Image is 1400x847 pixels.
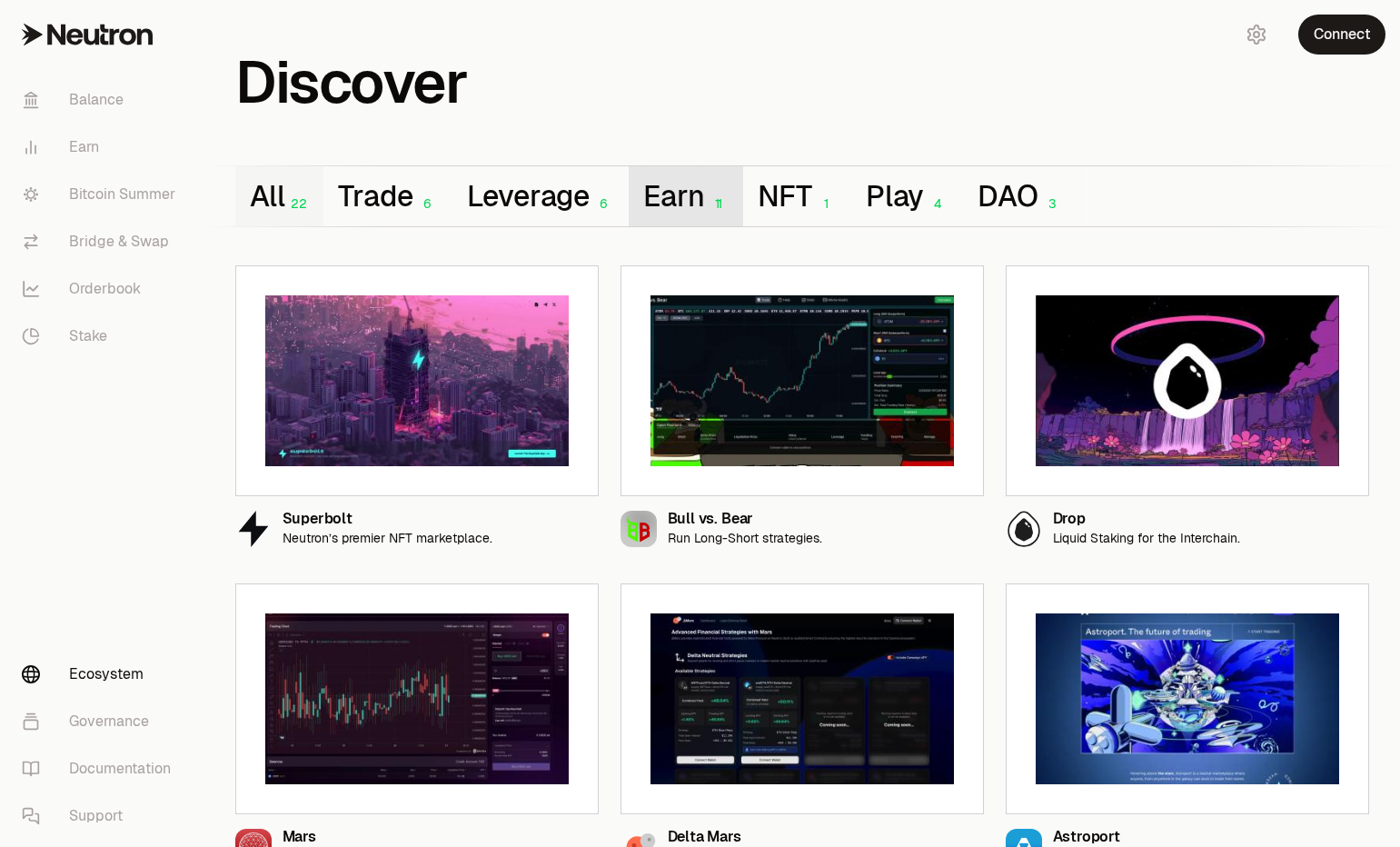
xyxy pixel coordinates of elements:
[704,196,729,212] div: 11
[668,830,820,845] div: Delta Mars
[1298,15,1385,55] button: Connect
[7,313,196,360] a: Stake
[265,295,569,466] img: Superbolt preview image
[1036,613,1339,784] img: Astroport preview image
[235,58,467,107] h1: Discover
[963,166,1077,226] button: DAO
[1053,531,1240,546] p: Liquid Staking for the Interchain.
[1038,196,1062,212] div: 3
[7,76,196,124] a: Balance
[850,166,962,226] button: Play
[1036,295,1339,466] img: Drop preview image
[283,512,492,527] div: Superbolt
[650,295,954,466] img: Bull vs. Bear preview image
[7,745,196,792] a: Documentation
[284,196,309,212] div: 22
[7,651,196,698] a: Ecosystem
[811,196,836,212] div: 1
[590,196,614,212] div: 6
[323,166,452,226] button: Trade
[7,792,196,840] a: Support
[265,613,569,784] img: Mars preview image
[452,166,629,226] button: Leverage
[924,196,948,212] div: 4
[668,512,822,527] div: Bull vs. Bear
[412,196,437,212] div: 6
[650,613,954,784] img: Delta Mars preview image
[235,166,323,226] button: All
[1053,830,1300,845] div: Astroport
[283,531,492,546] p: Neutron’s premier NFT marketplace.
[743,166,850,226] button: NFT
[1053,512,1240,527] div: Drop
[283,830,533,845] div: Mars
[7,171,196,218] a: Bitcoin Summer
[668,531,822,546] p: Run Long-Short strategies.
[7,218,196,265] a: Bridge & Swap
[7,265,196,313] a: Orderbook
[629,166,743,226] button: Earn
[7,698,196,745] a: Governance
[7,124,196,171] a: Earn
